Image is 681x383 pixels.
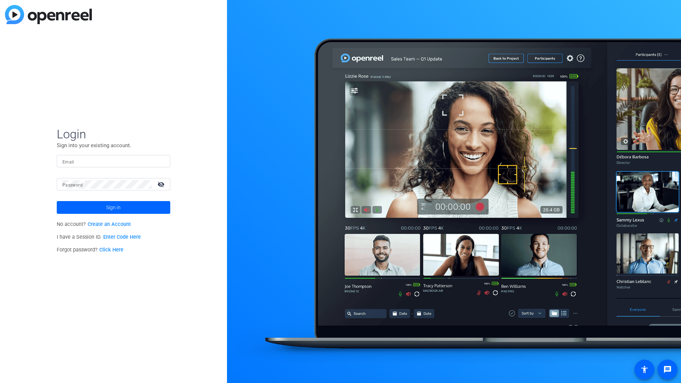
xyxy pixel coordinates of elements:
span: Forgot password? [57,247,123,253]
mat-icon: visibility_off [153,179,170,189]
button: Sign in [57,201,170,214]
input: Enter Email Address [62,157,165,166]
img: blue-gradient.svg [5,5,92,24]
a: Click Here [99,247,123,253]
mat-icon: accessibility [640,365,649,374]
span: I have a Session ID. [57,234,141,240]
span: Sign in [106,199,121,216]
span: No account? [57,221,131,227]
p: Sign into your existing account. [57,141,170,149]
span: Login [57,127,170,141]
mat-icon: message [663,365,672,374]
mat-label: Password [62,183,83,188]
mat-label: Email [62,160,74,165]
a: Enter Code Here [103,234,141,240]
a: Create an Account [88,221,131,227]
